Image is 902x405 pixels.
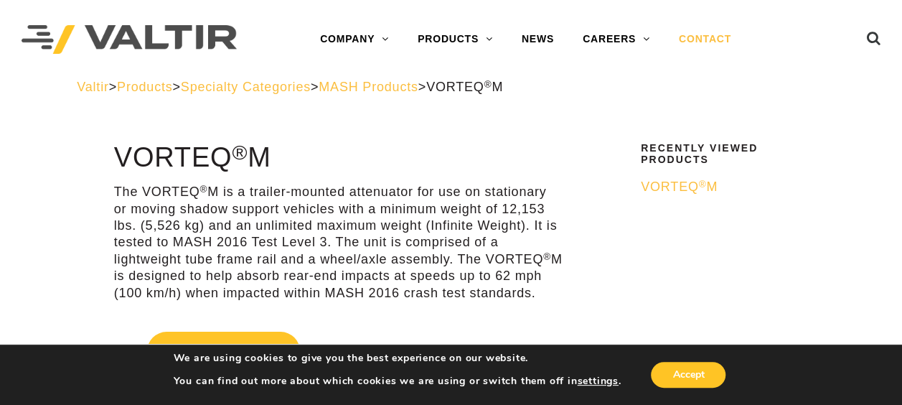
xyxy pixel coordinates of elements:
[641,143,816,165] h2: Recently Viewed Products
[577,375,618,388] button: settings
[484,79,492,90] sup: ®
[181,80,311,94] a: Specialty Categories
[319,80,418,94] a: MASH Products
[306,25,403,54] a: COMPANY
[543,251,551,262] sup: ®
[403,25,507,54] a: PRODUCTS
[22,25,237,55] img: Valtir
[651,362,725,388] button: Accept
[641,180,718,194] span: VORTEQ M
[77,80,108,94] a: Valtir
[641,179,816,195] a: VORTEQ®M
[174,375,621,388] p: You can find out more about which cookies we are using or switch them off in .
[426,80,503,94] span: VORTEQ M
[698,179,706,190] sup: ®
[664,25,746,54] a: CONTACT
[199,184,207,195] sup: ®
[114,143,563,173] h1: VORTEQ M
[117,80,172,94] a: Products
[114,315,563,388] a: Get Quote
[174,352,621,365] p: We are using cookies to give you the best experience on our website.
[568,25,664,54] a: CAREERS
[147,332,300,371] span: Get Quote
[507,25,568,54] a: NEWS
[232,141,248,164] sup: ®
[114,184,563,302] p: The VORTEQ M is a trailer-mounted attenuator for use on stationary or moving shadow support vehic...
[77,79,825,96] div: > > > >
